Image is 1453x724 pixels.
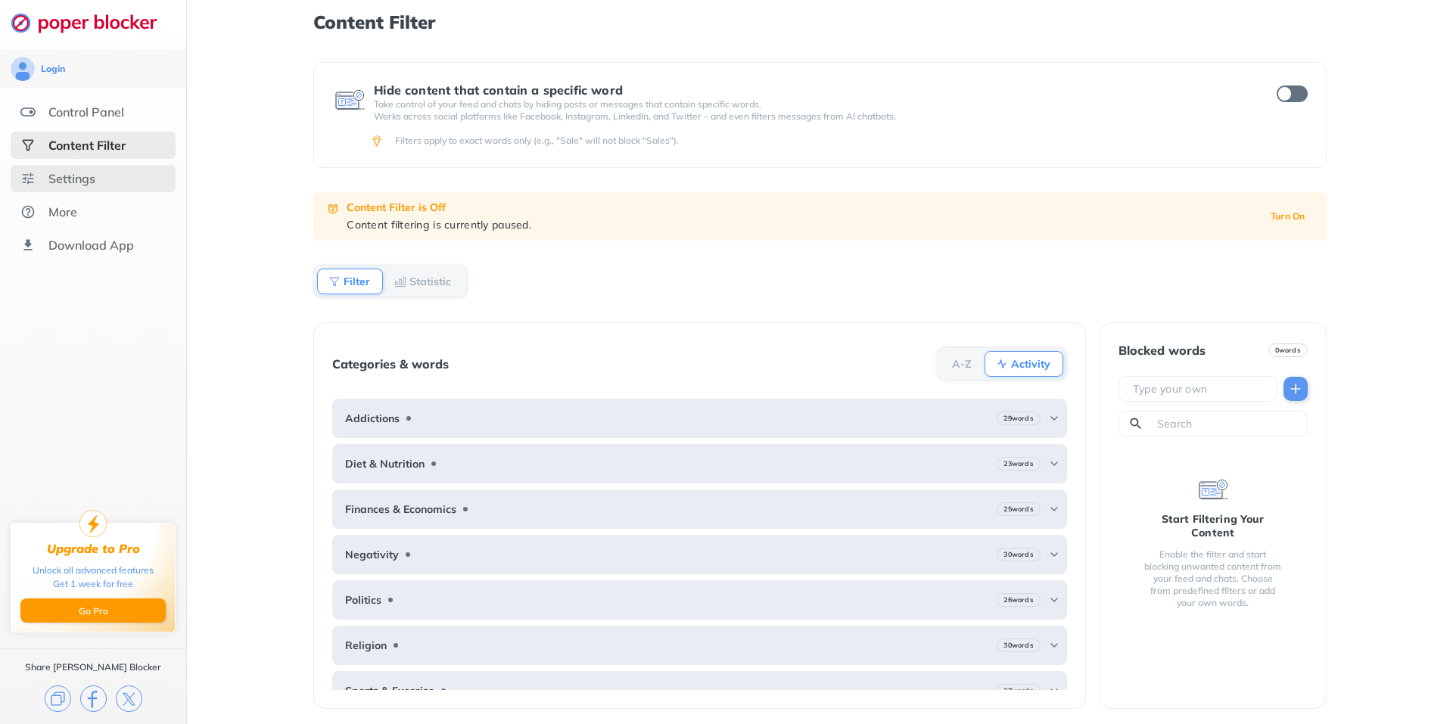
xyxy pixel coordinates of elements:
[347,200,446,214] b: Content Filter is Off
[47,542,140,556] div: Upgrade to Pro
[345,594,381,606] b: Politics
[48,171,95,186] div: Settings
[79,510,107,537] img: upgrade-to-pro.svg
[394,275,406,287] img: Statistic
[1003,504,1033,514] b: 25 words
[1003,413,1033,424] b: 29 words
[1119,343,1206,357] div: Blocked words
[20,171,36,186] img: settings.svg
[345,412,400,424] b: Addictions
[25,661,161,673] div: Share [PERSON_NAME] Blocker
[20,598,166,623] button: Go Pro
[1003,549,1033,560] b: 30 words
[20,238,36,253] img: download-app.svg
[45,685,71,712] img: copy.svg
[1011,359,1050,368] b: Activity
[332,357,449,371] div: Categories & words
[48,138,126,153] div: Content Filter
[345,503,456,515] b: Finances & Economics
[1003,458,1033,469] b: 23 words
[80,685,107,712] img: facebook.svg
[20,204,36,219] img: about.svg
[344,277,370,286] b: Filter
[313,12,1326,32] h1: Content Filter
[409,277,451,286] b: Statistic
[1271,211,1305,222] b: Turn On
[374,83,1249,97] div: Hide content that contain a specific word
[345,458,425,470] b: Diet & Nutrition
[20,104,36,120] img: features.svg
[1143,512,1283,539] div: Start Filtering Your Content
[48,238,134,253] div: Download App
[116,685,142,712] img: x.svg
[345,639,387,651] b: Religion
[41,63,65,75] div: Login
[374,110,1249,123] p: Works across social platforms like Facebook, Instagram, LinkedIn, and Twitter – and even filters ...
[345,548,399,561] b: Negativity
[347,218,1252,231] div: Content filtering is currently paused.
[1003,595,1033,605] b: 26 words
[1156,416,1301,431] input: Search
[20,138,36,153] img: social-selected.svg
[1003,640,1033,651] b: 30 words
[1275,345,1301,356] b: 0 words
[395,135,1305,147] div: Filters apply to exact words only (e.g., "Sale" will not block "Sales").
[1143,548,1283,609] div: Enable the filter and start blocking unwanted content from your feed and chats. Choose from prede...
[33,564,154,577] div: Unlock all advanced features
[53,577,133,591] div: Get 1 week for free
[952,359,972,368] b: A-Z
[11,12,173,33] img: logo-webpage.svg
[996,358,1008,370] img: Activity
[48,104,124,120] div: Control Panel
[1131,381,1271,396] input: Type your own
[374,98,1249,110] p: Take control of your feed and chats by hiding posts or messages that contain specific words.
[1003,685,1033,696] b: 27 words
[345,685,434,697] b: Sports & Exercise
[48,204,77,219] div: More
[328,275,341,287] img: Filter
[11,57,35,81] img: avatar.svg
